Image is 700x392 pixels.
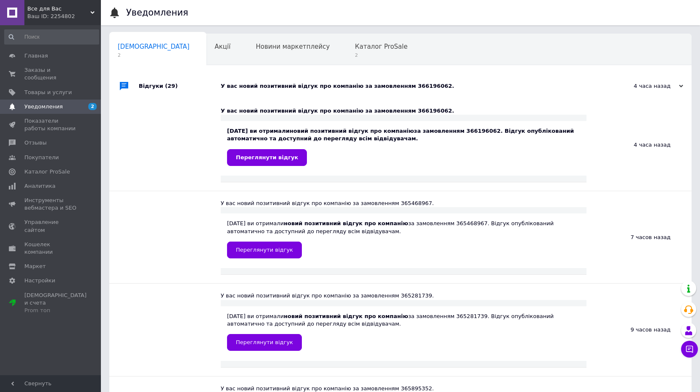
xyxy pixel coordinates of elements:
[355,52,407,58] span: 2
[355,43,407,50] span: Каталог ProSale
[24,241,78,256] span: Кошелек компании
[221,200,586,207] div: У вас новий позитивний відгук про компанію за замовленням 365468967.
[24,168,70,176] span: Каталог ProSale
[256,43,330,50] span: Новини маркетплейсу
[24,139,47,147] span: Отзывы
[227,149,307,166] a: Переглянути відгук
[599,82,683,90] div: 4 часа назад
[139,74,221,99] div: Відгуки
[27,5,90,13] span: Все для Вас
[586,99,692,191] div: 4 часа назад
[586,191,692,283] div: 7 часов назад
[24,117,78,132] span: Показатели работы компании
[24,307,87,314] div: Prom топ
[227,127,580,166] div: [DATE] ви отримали за замовленням 366196062. Відгук опублікований автоматично та доступний до пер...
[24,277,55,284] span: Настройки
[215,43,231,50] span: Акції
[24,66,78,82] span: Заказы и сообщения
[24,154,59,161] span: Покупатели
[88,103,97,110] span: 2
[118,43,190,50] span: [DEMOGRAPHIC_DATA]
[681,341,698,358] button: Чат с покупателем
[24,52,48,60] span: Главная
[24,292,87,315] span: [DEMOGRAPHIC_DATA] и счета
[24,263,46,270] span: Маркет
[4,29,99,45] input: Поиск
[27,13,101,20] div: Ваш ID: 2254802
[24,89,72,96] span: Товары и услуги
[221,292,586,300] div: У вас новий позитивний відгук про компанію за замовленням 365281739.
[227,242,302,258] a: Переглянути відгук
[118,52,190,58] span: 2
[24,218,78,234] span: Управление сайтом
[236,339,293,345] span: Переглянути відгук
[586,284,692,376] div: 9 часов назад
[24,182,55,190] span: Аналитика
[126,8,188,18] h1: Уведомления
[290,128,414,134] b: новий позитивний відгук про компанію
[165,83,178,89] span: (29)
[236,154,298,160] span: Переглянути відгук
[221,82,599,90] div: У вас новий позитивний відгук про компанію за замовленням 366196062.
[284,220,408,226] b: новий позитивний відгук про компанію
[227,334,302,351] a: Переглянути відгук
[24,197,78,212] span: Инструменты вебмастера и SEO
[284,313,408,319] b: новий позитивний відгук про компанію
[236,247,293,253] span: Переглянути відгук
[227,220,580,258] div: [DATE] ви отримали за замовленням 365468967. Відгук опублікований автоматично та доступний до пер...
[221,107,586,115] div: У вас новий позитивний відгук про компанію за замовленням 366196062.
[227,313,580,351] div: [DATE] ви отримали за замовленням 365281739. Відгук опублікований автоматично та доступний до пер...
[24,103,63,110] span: Уведомления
